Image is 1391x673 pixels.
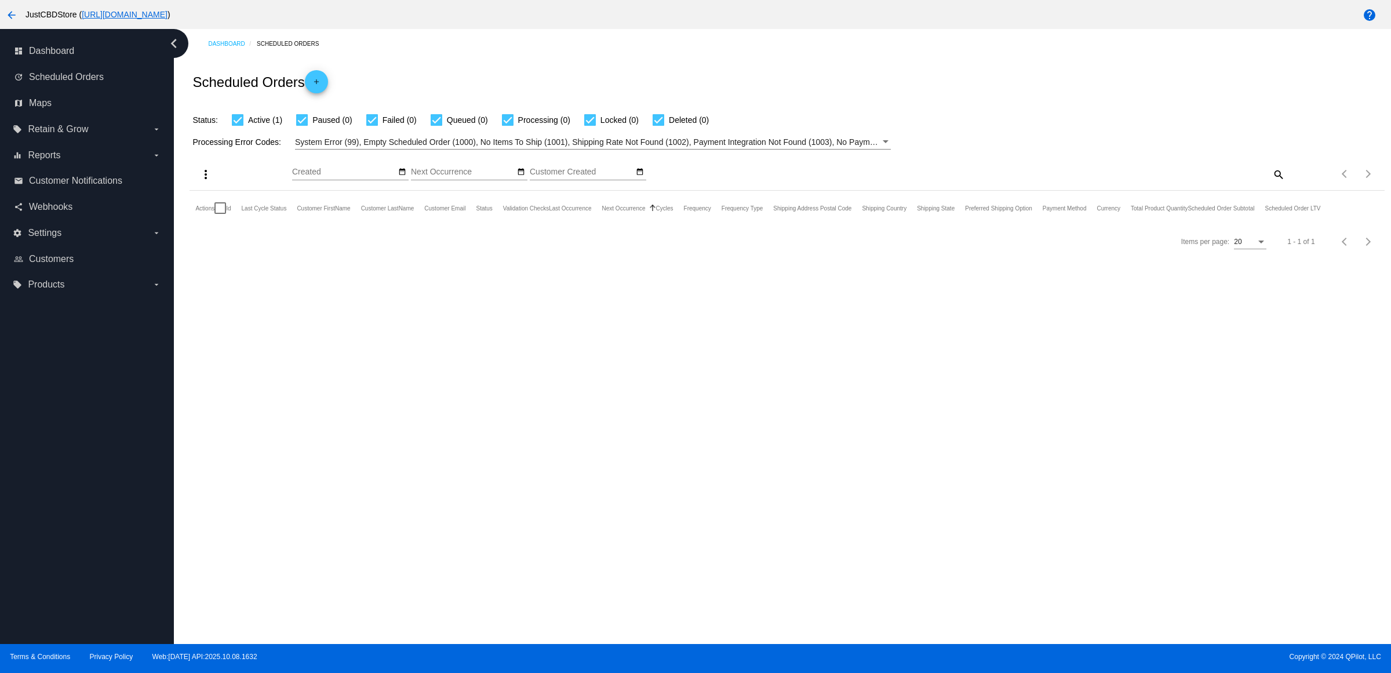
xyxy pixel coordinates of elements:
i: local_offer [13,280,22,289]
button: Change sorting for CustomerFirstName [297,205,350,212]
input: Next Occurrence [411,168,515,177]
mat-header-cell: Validation Checks [503,191,549,225]
i: chevron_left [165,34,183,53]
a: Dashboard [208,35,257,53]
button: Change sorting for ShippingState [917,205,955,212]
span: JustCBDStore ( ) [26,10,170,19]
i: settings [13,228,22,238]
i: email [14,176,23,185]
input: Created [292,168,396,177]
span: Customer Notifications [29,176,122,186]
button: Change sorting for CustomerLastName [361,205,414,212]
span: Paused (0) [312,113,352,127]
span: Settings [28,228,61,238]
i: arrow_drop_down [152,280,161,289]
span: Queued (0) [447,113,488,127]
i: arrow_drop_down [152,125,161,134]
div: Items per page: [1181,238,1229,246]
button: Change sorting for Cycles [656,205,673,212]
span: Scheduled Orders [29,72,104,82]
button: Next page [1357,162,1380,185]
mat-header-cell: Actions [195,191,214,225]
i: local_offer [13,125,22,134]
button: Change sorting for LastProcessingCycleId [242,205,287,212]
div: 1 - 1 of 1 [1287,238,1314,246]
span: Locked (0) [600,113,639,127]
span: Processing (0) [518,113,570,127]
mat-icon: date_range [636,168,644,177]
mat-icon: arrow_back [5,8,19,22]
a: people_outline Customers [14,250,161,268]
span: Copyright © 2024 QPilot, LLC [705,653,1381,661]
button: Previous page [1334,230,1357,253]
a: share Webhooks [14,198,161,216]
span: Failed (0) [383,113,417,127]
a: Privacy Policy [90,653,133,661]
button: Change sorting for Status [476,205,492,212]
span: Webhooks [29,202,72,212]
button: Previous page [1334,162,1357,185]
mat-select: Items per page: [1234,238,1266,246]
a: [URL][DOMAIN_NAME] [82,10,167,19]
button: Change sorting for LastOccurrenceUtc [549,205,591,212]
i: arrow_drop_down [152,228,161,238]
mat-header-cell: Total Product Quantity [1131,191,1188,225]
span: Retain & Grow [28,124,88,134]
span: Processing Error Codes: [192,137,281,147]
span: Active (1) [248,113,282,127]
span: 20 [1234,238,1241,246]
i: arrow_drop_down [152,151,161,160]
span: Status: [192,115,218,125]
span: Reports [28,150,60,161]
i: map [14,99,23,108]
button: Change sorting for CustomerEmail [424,205,465,212]
mat-icon: more_vert [199,168,213,181]
a: update Scheduled Orders [14,68,161,86]
button: Change sorting for ShippingPostcode [773,205,851,212]
a: Scheduled Orders [257,35,329,53]
input: Customer Created [530,168,634,177]
span: Products [28,279,64,290]
span: Maps [29,98,52,108]
i: equalizer [13,151,22,160]
button: Change sorting for PreferredShippingOption [965,205,1032,212]
button: Change sorting for Subtotal [1188,205,1254,212]
button: Next page [1357,230,1380,253]
mat-icon: date_range [398,168,406,177]
mat-icon: add [309,78,323,92]
button: Change sorting for NextOccurrenceUtc [602,205,646,212]
button: Change sorting for PaymentMethod.Type [1043,205,1087,212]
button: Change sorting for ShippingCountry [862,205,906,212]
button: Change sorting for LifetimeValue [1265,205,1321,212]
span: Dashboard [29,46,74,56]
mat-icon: search [1271,165,1285,183]
button: Change sorting for Id [226,205,231,212]
mat-select: Filter by Processing Error Codes [295,135,891,150]
mat-icon: help [1363,8,1377,22]
a: Terms & Conditions [10,653,70,661]
span: Customers [29,254,74,264]
i: share [14,202,23,212]
button: Change sorting for CurrencyIso [1097,205,1120,212]
a: Web:[DATE] API:2025.10.08.1632 [152,653,257,661]
button: Change sorting for FrequencyType [722,205,763,212]
mat-icon: date_range [517,168,525,177]
button: Change sorting for Frequency [684,205,711,212]
i: people_outline [14,254,23,264]
a: dashboard Dashboard [14,42,161,60]
span: Deleted (0) [669,113,709,127]
a: email Customer Notifications [14,172,161,190]
i: update [14,72,23,82]
i: dashboard [14,46,23,56]
a: map Maps [14,94,161,112]
h2: Scheduled Orders [192,70,327,93]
